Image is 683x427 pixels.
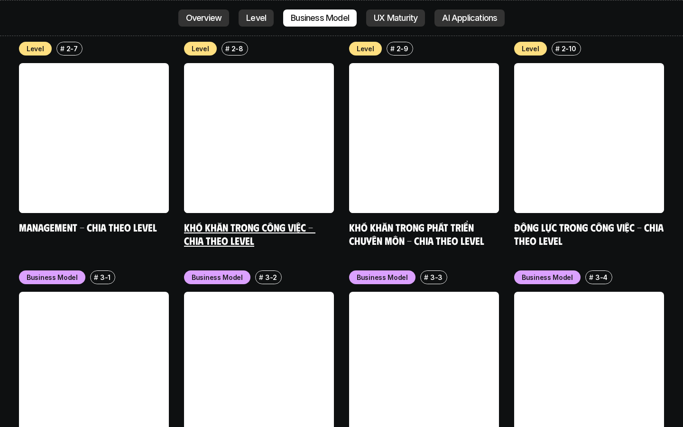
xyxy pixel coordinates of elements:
a: Overview [178,9,230,27]
p: Business Model [357,272,408,282]
p: AI Applications [442,13,497,23]
a: Động lực trong công việc - Chia theo Level [514,221,666,247]
p: Level [192,44,209,54]
h6: # [225,45,230,52]
h6: # [60,45,65,52]
p: 2-9 [397,44,408,54]
p: 3-2 [265,272,277,282]
a: Management - Chia theo level [19,221,157,233]
p: UX Maturity [374,13,417,23]
h6: # [555,45,560,52]
p: Level [27,44,44,54]
h6: # [589,274,593,281]
a: AI Applications [434,9,505,27]
p: 3-4 [595,272,608,282]
p: Business Model [522,272,573,282]
p: 2-10 [562,44,576,54]
p: Level [522,44,539,54]
p: 2-7 [66,44,78,54]
p: Overview [186,13,222,23]
p: Level [357,44,374,54]
p: Business Model [192,272,243,282]
h6: # [94,274,98,281]
p: 3-1 [100,272,111,282]
h6: # [390,45,395,52]
h6: # [424,274,428,281]
a: Business Model [283,9,357,27]
a: Khó khăn trong phát triển chuyên môn - Chia theo level [349,221,484,247]
p: 2-8 [231,44,243,54]
a: UX Maturity [366,9,425,27]
p: 3-3 [430,272,443,282]
a: Khó khăn trong công việc - Chia theo Level [184,221,315,247]
p: Level [246,13,266,23]
p: Business Model [27,272,78,282]
a: Level [239,9,274,27]
p: Business Model [291,13,349,23]
h6: # [259,274,263,281]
